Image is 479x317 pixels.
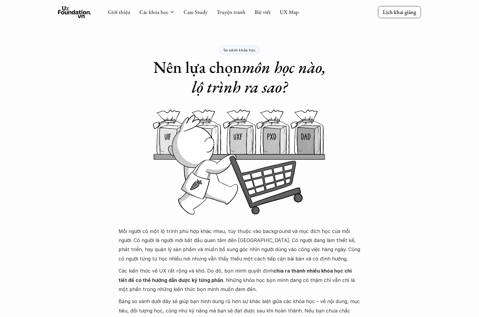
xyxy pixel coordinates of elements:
a: Các khóa học [139,8,168,15]
a: Truyện tranh [217,8,246,15]
p: Các kiến thức về UX rất rộng và khó. Do đó, bọn mình quyết định . Những khóa học bọn mình đang có... [119,266,360,294]
h1: Nên lựa chọn [146,57,333,97]
em: môn học nào, lộ trình ra sao? [192,57,330,97]
a: Case Study [184,8,207,15]
p: So sánh khóa học [223,48,256,52]
a: Lịch khai giảng [378,6,421,18]
a: Giới thiệu [108,8,130,15]
a: Bài viết [255,8,271,15]
a: UX Map [280,8,299,15]
p: Lịch khai giảng [383,8,416,15]
p: Mỗi người có một lộ trình phù hợp khác nhau, tùy thuộc vào background và mục đích học của mỗi ngư... [119,227,360,264]
strong: chia ra thành nhiều khóa học chi tiết để có thể hướng dẫn được kỹ từng phần [119,268,353,283]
